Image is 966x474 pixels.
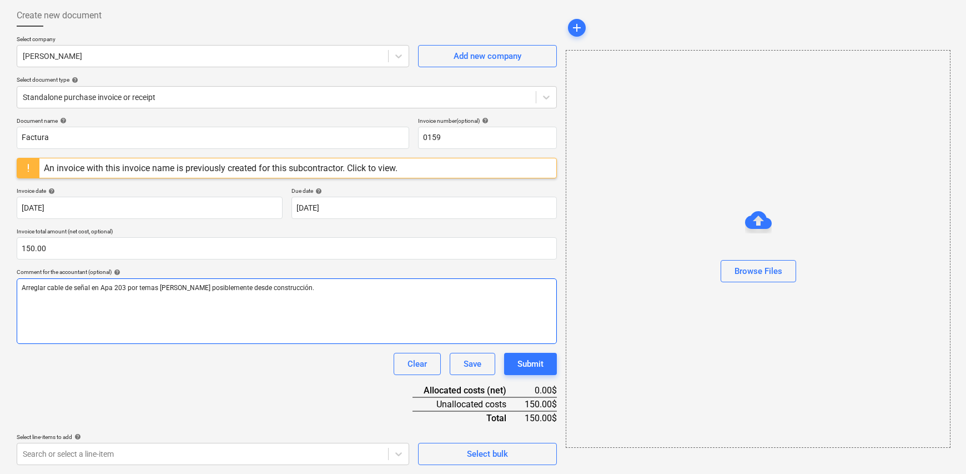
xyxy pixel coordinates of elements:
input: Document name [17,127,409,149]
button: Add new company [418,45,557,67]
span: help [58,117,67,124]
div: Document name [17,117,409,124]
input: Due date not specified [291,197,557,219]
p: Select company [17,36,409,45]
span: help [480,117,489,124]
div: Due date [291,187,557,194]
input: Invoice date not specified [17,197,283,219]
div: Invoice number (optional) [418,117,557,124]
div: Clear [407,357,427,371]
button: Select bulk [418,443,557,465]
div: Unallocated costs [412,397,524,411]
div: Widget de chat [910,421,966,474]
span: help [72,433,81,440]
div: Total [412,411,524,425]
div: Submit [517,357,544,371]
button: Save [450,353,495,375]
span: Create new document [17,9,102,22]
div: 150.00$ [524,411,557,425]
button: Browse Files [721,260,796,282]
span: help [69,77,78,83]
input: Invoice number [418,127,557,149]
div: Browse Files [566,50,950,448]
div: Browse Files [734,264,782,278]
div: Select line-items to add [17,433,409,441]
div: Allocated costs (net) [412,384,524,397]
div: Select document type [17,76,557,83]
div: Select bulk [467,447,508,461]
iframe: Chat Widget [910,421,966,474]
span: help [46,188,55,194]
div: An invoice with this invoice name is previously created for this subcontractor. Click to view. [44,163,398,173]
span: help [313,188,322,194]
div: Save [464,357,481,371]
div: 0.00$ [524,384,557,397]
button: Clear [394,353,441,375]
input: Invoice total amount (net cost, optional) [17,237,557,260]
button: Submit [504,353,557,375]
div: Invoice date [17,187,283,194]
p: Invoice total amount (net cost, optional) [17,228,557,237]
div: Add new company [454,49,521,63]
span: help [112,269,120,276]
div: 150.00$ [524,397,557,411]
span: add [570,21,583,34]
span: Arreglar cable de señal en Apa 203 por temas [PERSON_NAME] posiblemente desde construcción. [22,284,314,292]
div: Comment for the accountant (optional) [17,268,557,276]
